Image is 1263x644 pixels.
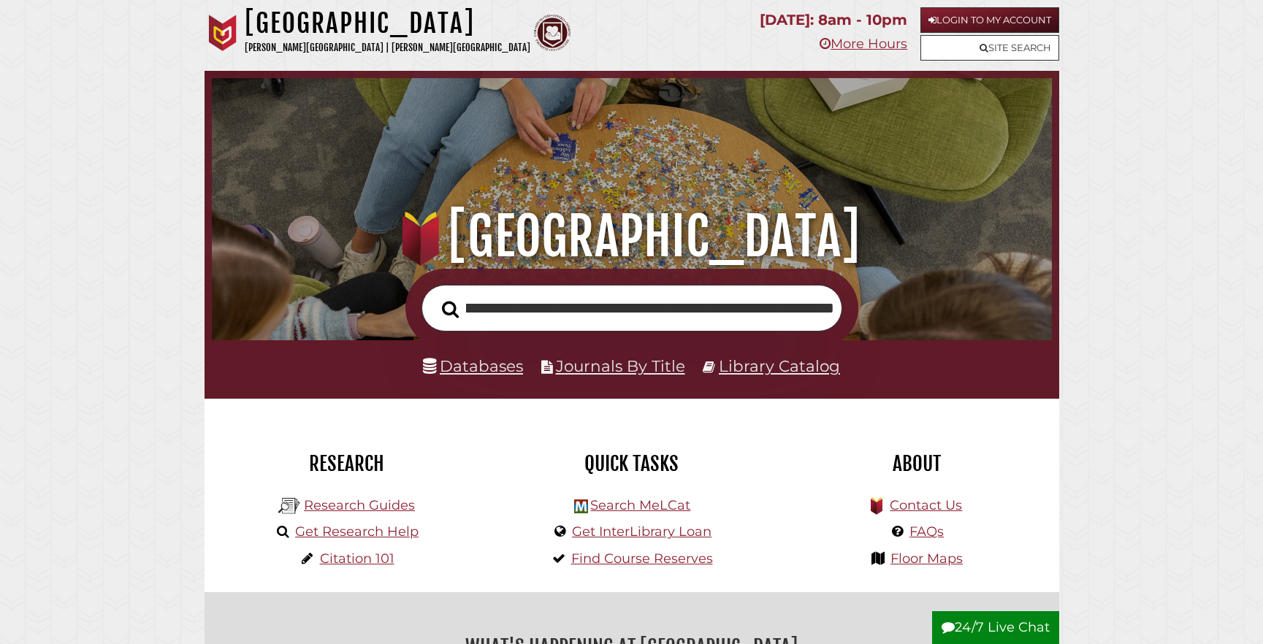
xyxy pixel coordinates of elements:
a: Find Course Reserves [571,551,713,567]
a: Login to My Account [920,7,1059,33]
a: Contact Us [890,497,962,513]
a: Get Research Help [295,524,419,540]
a: More Hours [820,36,907,52]
a: Library Catalog [719,356,840,375]
button: Search [435,296,466,323]
a: Floor Maps [890,551,963,567]
img: Calvin Theological Seminary [534,15,571,51]
h2: Quick Tasks [500,451,763,476]
a: Citation 101 [320,551,394,567]
h1: [GEOGRAPHIC_DATA] [245,7,530,39]
img: Hekman Library Logo [574,499,588,513]
a: Site Search [920,35,1059,61]
a: Research Guides [304,497,415,513]
a: FAQs [909,524,944,540]
a: Search MeLCat [590,497,690,513]
img: Hekman Library Logo [278,495,300,517]
a: Get InterLibrary Loan [572,524,711,540]
p: [DATE]: 8am - 10pm [760,7,907,33]
h1: [GEOGRAPHIC_DATA] [230,204,1032,269]
h2: About [785,451,1048,476]
a: Databases [423,356,523,375]
a: Journals By Title [556,356,685,375]
img: Calvin University [205,15,241,51]
h2: Research [215,451,478,476]
p: [PERSON_NAME][GEOGRAPHIC_DATA] | [PERSON_NAME][GEOGRAPHIC_DATA] [245,39,530,56]
i: Search [442,300,459,318]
